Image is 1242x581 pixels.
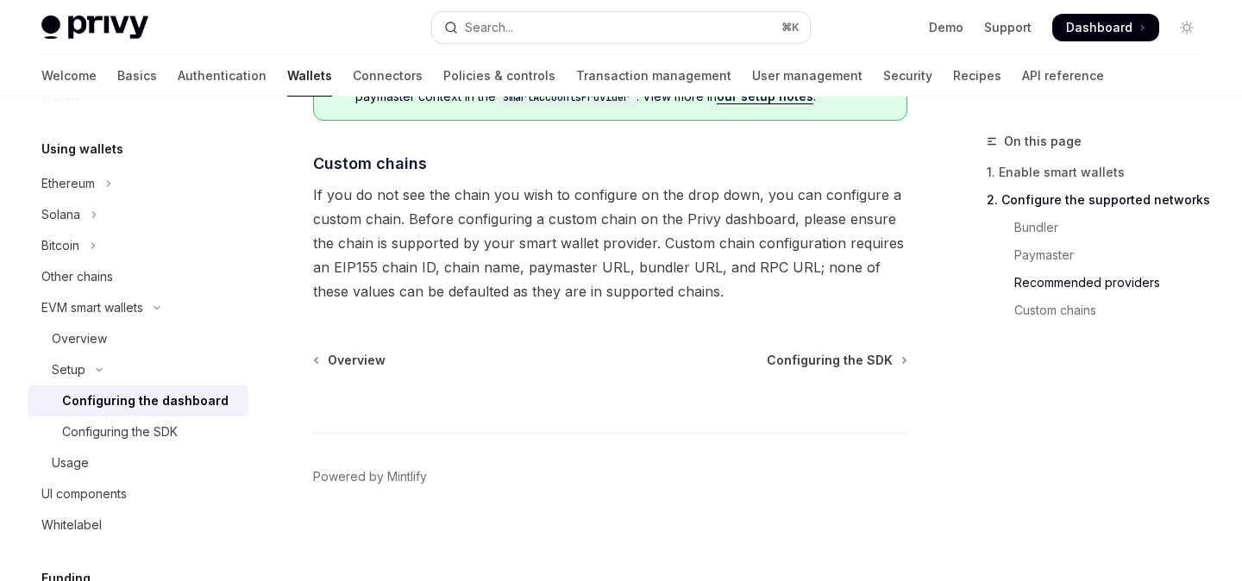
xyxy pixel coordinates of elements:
[313,183,907,303] span: If you do not see the chain you wish to configure on the drop down, you can configure a custom ch...
[41,266,113,287] div: Other chains
[313,152,427,175] span: Custom chains
[41,16,148,40] img: light logo
[41,297,143,318] div: EVM smart wallets
[987,241,1214,269] a: Paymaster
[62,390,229,411] div: Configuring the dashboard
[328,352,386,369] span: Overview
[353,55,423,97] a: Connectors
[767,352,906,369] a: Configuring the SDK
[465,17,513,38] div: Search...
[117,55,157,97] a: Basics
[1004,131,1082,152] span: On this page
[1173,14,1201,41] button: Toggle dark mode
[28,354,248,385] button: Toggle Setup section
[576,55,731,97] a: Transaction management
[41,484,127,504] div: UI components
[28,478,248,509] a: UI components
[52,359,85,380] div: Setup
[953,55,1001,97] a: Recipes
[28,447,248,478] a: Usage
[28,323,248,354] a: Overview
[41,235,79,256] div: Bitcoin
[987,186,1214,214] a: 2. Configure the supported networks
[52,328,107,349] div: Overview
[1052,14,1159,41] a: Dashboard
[62,422,178,442] div: Configuring the SDK
[28,199,248,230] button: Toggle Solana section
[984,19,1032,36] a: Support
[496,89,637,106] code: SmartAccountsProvider
[883,55,932,97] a: Security
[28,230,248,261] button: Toggle Bitcoin section
[41,173,95,194] div: Ethereum
[987,214,1214,241] a: Bundler
[443,55,555,97] a: Policies & controls
[287,55,332,97] a: Wallets
[313,468,427,485] a: Powered by Mintlify
[28,168,248,199] button: Toggle Ethereum section
[41,55,97,97] a: Welcome
[1066,19,1132,36] span: Dashboard
[432,12,809,43] button: Open search
[41,515,102,535] div: Whitelabel
[717,89,813,104] a: our setup notes
[752,55,862,97] a: User management
[52,453,89,473] div: Usage
[1022,55,1104,97] a: API reference
[28,509,248,540] a: Whitelabel
[41,204,80,225] div: Solana
[28,261,248,292] a: Other chains
[987,159,1214,186] a: 1. Enable smart wallets
[28,385,248,416] a: Configuring the dashboard
[28,292,248,323] button: Toggle EVM smart wallets section
[767,352,893,369] span: Configuring the SDK
[987,269,1214,297] a: Recommended providers
[28,416,248,447] a: Configuring the SDK
[929,19,963,36] a: Demo
[315,352,386,369] a: Overview
[178,55,267,97] a: Authentication
[41,139,123,159] h5: Using wallets
[781,21,800,34] span: ⌘ K
[987,297,1214,324] a: Custom chains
